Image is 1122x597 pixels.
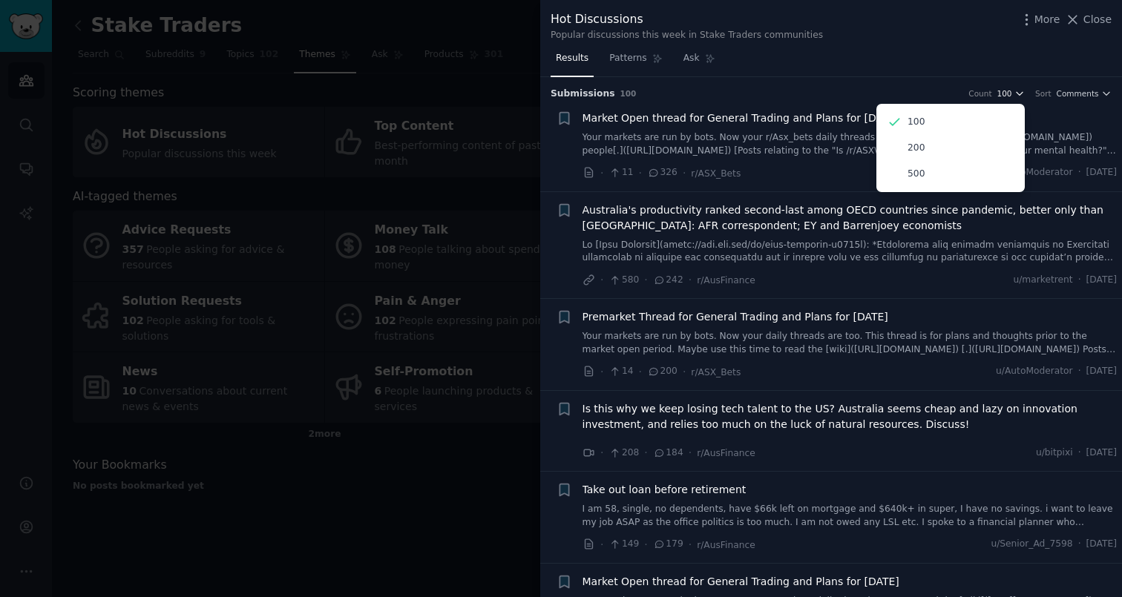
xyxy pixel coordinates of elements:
a: Premarket Thread for General Trading and Plans for [DATE] [583,309,888,325]
span: u/bitpixi [1036,446,1073,460]
button: 100 [997,88,1026,99]
span: 184 [653,446,683,460]
span: · [689,445,692,461]
span: 100 [620,89,637,98]
span: 11 [608,166,633,179]
button: Comments [1057,88,1112,99]
span: · [644,537,647,553]
a: Is this why we keep losing tech talent to the US? Australia seems cheap and lazy on innovation in... [583,401,1118,432]
span: · [644,272,647,288]
span: u/marketrent [1013,274,1072,287]
span: [DATE] [1086,365,1117,378]
span: · [689,537,692,553]
div: Popular discussions this week in Stake Traders communities [551,29,823,42]
span: · [683,364,686,380]
p: 500 [908,168,925,181]
span: · [639,364,642,380]
span: · [1078,365,1081,378]
span: · [600,537,603,553]
span: r/AusFinance [697,448,755,458]
span: · [1078,538,1081,551]
span: · [600,165,603,181]
span: r/AusFinance [697,275,755,286]
a: I am 58, single, no dependents, have $66k left on mortgage and $640k+ in super, I have no savings... [583,503,1118,529]
div: Hot Discussions [551,10,823,29]
span: u/Senior_Ad_7598 [991,538,1072,551]
span: More [1034,12,1060,27]
span: 242 [653,274,683,287]
span: 580 [608,274,639,287]
span: Patterns [609,52,646,65]
a: Market Open thread for General Trading and Plans for [DATE] [583,111,899,126]
span: · [600,445,603,461]
div: Count [968,88,991,99]
span: r/ASX_Bets [691,367,741,377]
a: Your markets are run by bots. Now your r/Asx_bets daily threads are too. Read the [wiki]([URL][DO... [583,131,1118,157]
p: 100 [908,116,925,129]
span: [DATE] [1086,446,1117,460]
span: 208 [608,446,639,460]
span: Ask [683,52,700,65]
span: · [600,272,603,288]
button: More [1019,12,1060,27]
a: Australia's productivity ranked second-last among OECD countries since pandemic, better only than... [583,202,1118,234]
span: u/AutoModerator [996,365,1073,378]
span: u/AutoModerator [996,166,1073,179]
span: · [644,445,647,461]
span: · [1078,274,1081,287]
span: [DATE] [1086,166,1117,179]
a: Ask [678,47,721,77]
span: [DATE] [1086,538,1117,551]
span: · [600,364,603,380]
a: Lo [Ipsu Dolorsit](ametc://adi.eli.sed/do/eius-temporin-u0715l): *Etdolorema aliq enimadm veniamq... [583,239,1118,265]
span: Comments [1057,88,1099,99]
a: Take out loan before retirement [583,482,747,498]
span: Submission s [551,88,615,101]
span: 149 [608,538,639,551]
button: Close [1065,12,1112,27]
span: · [639,165,642,181]
span: · [1078,446,1081,460]
span: Results [556,52,588,65]
span: · [683,165,686,181]
span: r/AusFinance [697,540,755,550]
span: · [1078,166,1081,179]
span: Close [1083,12,1112,27]
span: 100 [997,88,1012,99]
p: 200 [908,142,925,155]
span: · [689,272,692,288]
span: 14 [608,365,633,378]
a: Market Open thread for General Trading and Plans for [DATE] [583,574,899,590]
div: Sort [1035,88,1052,99]
a: Patterns [604,47,667,77]
span: 326 [647,166,678,179]
span: 200 [647,365,678,378]
span: r/ASX_Bets [691,168,741,179]
a: Your markets are run by bots. Now your daily threads are too. This thread is for plans and though... [583,330,1118,356]
span: [DATE] [1086,274,1117,287]
a: Results [551,47,594,77]
span: 179 [653,538,683,551]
